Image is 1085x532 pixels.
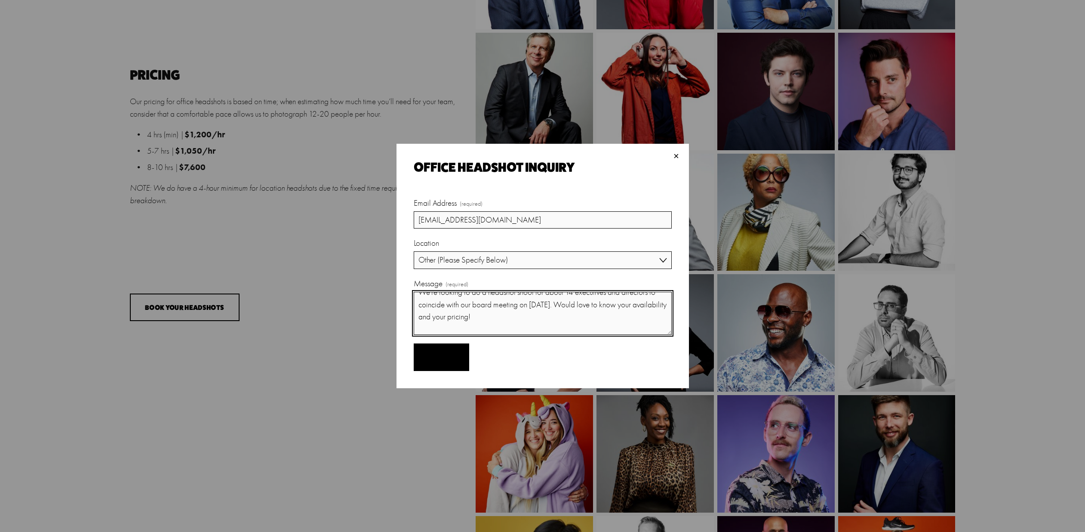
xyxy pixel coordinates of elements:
[414,251,672,269] select: Location
[446,280,468,289] span: (required)
[460,199,483,209] span: (required)
[414,237,439,250] span: Location
[414,197,457,210] span: Email Address
[429,353,454,362] span: Submit
[414,278,443,290] span: Message
[672,152,681,161] div: Close
[414,292,672,335] textarea: Hello, Reaching out from the CoStar Group marketing team. We love the work you do at our Hotel Da...
[414,343,469,371] button: SubmitSubmit
[414,161,662,173] div: Office Headshot Inquiry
